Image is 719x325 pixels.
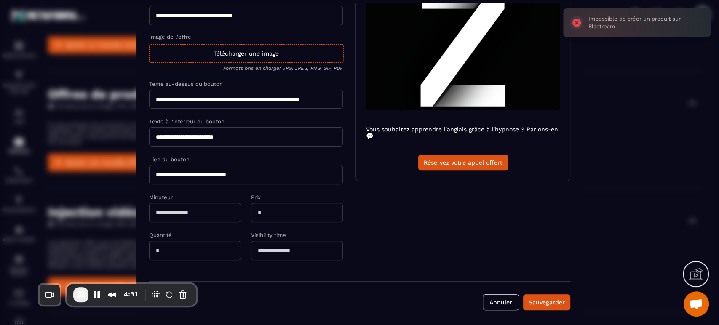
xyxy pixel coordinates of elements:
[149,33,191,40] label: Image de l'offre
[251,194,261,200] label: Prix
[149,118,225,125] label: Texte à l'intérieur du bouton
[366,125,560,139] p: Vous souhaitez apprendre l'anglais grâce à l'hypnose ? Parlons-en 💬
[483,294,519,310] button: Annuler
[523,294,570,310] button: Sauvegarder
[684,291,709,317] div: Ouvrir le chat
[149,232,172,238] label: Quantité
[149,156,190,162] label: Lien du bouton
[149,194,173,200] label: Minuteur
[251,232,286,238] label: Visibility time
[149,44,344,62] div: Télécharger une image
[149,65,343,71] p: Formats pris en charge: JPG, JPEG, PNG, GIF, PDF
[149,80,223,87] label: Texte au-dessus du bouton
[529,298,565,306] div: Sauvegarder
